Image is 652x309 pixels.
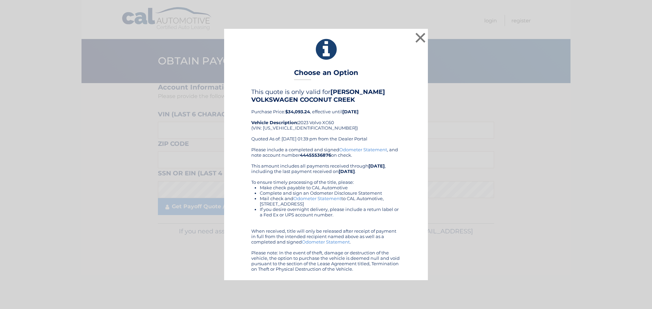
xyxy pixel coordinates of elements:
[260,185,401,190] li: Make check payable to CAL Automotive
[251,120,298,125] strong: Vehicle Description:
[285,109,310,114] b: $34,093.24
[260,207,401,217] li: If you desire overnight delivery, please include a return label or a Fed Ex or UPS account number.
[294,69,358,80] h3: Choose an Option
[300,152,331,158] b: 44455536876
[339,147,387,152] a: Odometer Statement
[293,196,341,201] a: Odometer Statement
[251,147,401,272] div: Please include a completed and signed , and note account number on check. This amount includes al...
[339,169,355,174] b: [DATE]
[251,88,401,103] h4: This quote is only valid for
[251,88,385,103] b: [PERSON_NAME] VOLKSWAGEN COCONUT CREEK
[342,109,359,114] b: [DATE]
[260,196,401,207] li: Mail check and to CAL Automotive, [STREET_ADDRESS]
[260,190,401,196] li: Complete and sign an Odometer Disclosure Statement
[414,31,427,44] button: ×
[302,239,350,245] a: Odometer Statement
[368,163,385,169] b: [DATE]
[251,88,401,147] div: Purchase Price: , effective until 2023 Volvo XC60 (VIN: [US_VEHICLE_IDENTIFICATION_NUMBER]) Quote...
